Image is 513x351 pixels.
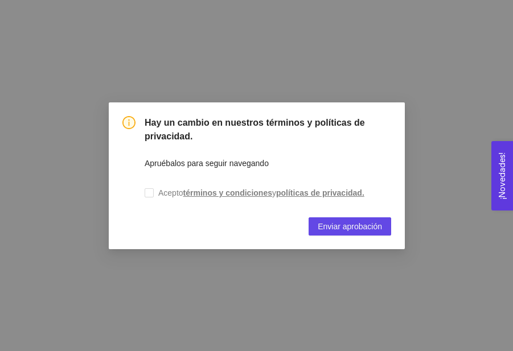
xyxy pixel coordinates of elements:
[318,220,382,233] span: Enviar aprobación
[122,116,136,129] span: info-circle
[145,116,391,143] h5: Hay un cambio en nuestros términos y políticas de privacidad.
[145,157,269,170] p: Apruébalos para seguir navegando
[154,187,369,199] span: Acepto y
[491,141,513,210] button: Open Feedback Widget
[309,217,391,236] button: Enviar aprobación
[183,188,272,197] a: términos y condiciones
[276,188,364,197] a: políticas de privacidad.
